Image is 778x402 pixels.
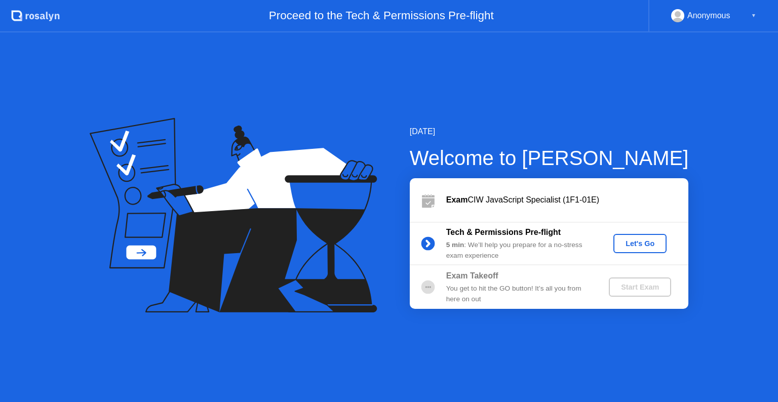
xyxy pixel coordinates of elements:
div: Let's Go [617,239,663,248]
div: ▼ [751,9,756,22]
button: Start Exam [609,277,671,297]
b: Exam Takeoff [446,271,498,280]
b: Tech & Permissions Pre-flight [446,228,561,236]
button: Let's Go [613,234,667,253]
div: Start Exam [613,283,667,291]
div: You get to hit the GO button! It’s all you from here on out [446,284,592,304]
b: 5 min [446,241,464,249]
div: Welcome to [PERSON_NAME] [410,143,689,173]
div: Anonymous [687,9,730,22]
div: [DATE] [410,126,689,138]
div: CIW JavaScript Specialist (1F1-01E) [446,194,688,206]
div: : We’ll help you prepare for a no-stress exam experience [446,240,592,261]
b: Exam [446,195,468,204]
